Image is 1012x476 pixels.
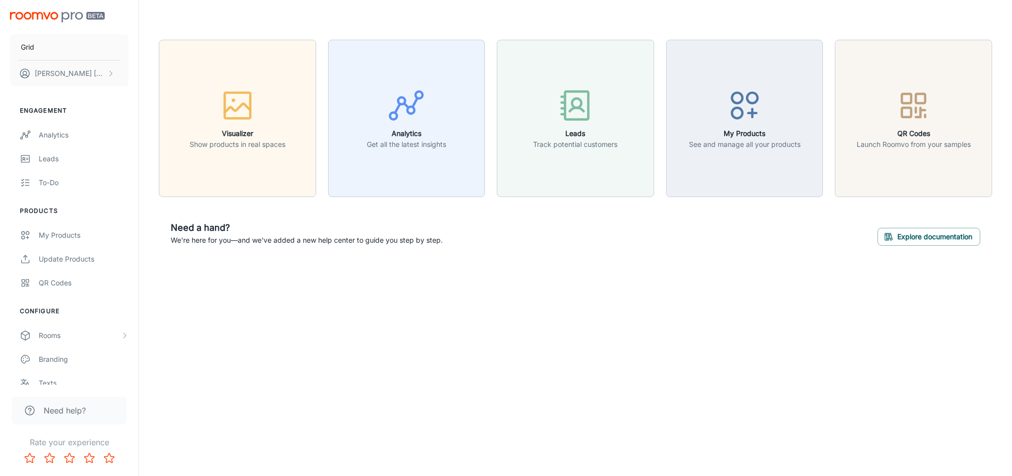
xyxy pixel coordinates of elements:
[666,40,823,197] button: My ProductsSee and manage all your products
[877,228,980,246] button: Explore documentation
[10,12,105,22] img: Roomvo PRO Beta
[39,153,129,164] div: Leads
[10,61,129,86] button: [PERSON_NAME] [PERSON_NAME]
[497,113,654,123] a: LeadsTrack potential customers
[857,139,971,150] p: Launch Roomvo from your samples
[39,177,129,188] div: To-do
[533,128,617,139] h6: Leads
[10,34,129,60] button: Grid
[39,230,129,241] div: My Products
[190,128,285,139] h6: Visualizer
[666,113,823,123] a: My ProductsSee and manage all your products
[159,40,316,197] button: VisualizerShow products in real spaces
[689,139,801,150] p: See and manage all your products
[689,128,801,139] h6: My Products
[39,130,129,140] div: Analytics
[190,139,285,150] p: Show products in real spaces
[39,254,129,265] div: Update Products
[21,42,34,53] p: Grid
[835,40,992,197] button: QR CodesLaunch Roomvo from your samples
[39,277,129,288] div: QR Codes
[533,139,617,150] p: Track potential customers
[367,139,446,150] p: Get all the latest insights
[328,113,485,123] a: AnalyticsGet all the latest insights
[497,40,654,197] button: LeadsTrack potential customers
[171,221,443,235] h6: Need a hand?
[857,128,971,139] h6: QR Codes
[367,128,446,139] h6: Analytics
[877,231,980,241] a: Explore documentation
[835,113,992,123] a: QR CodesLaunch Roomvo from your samples
[328,40,485,197] button: AnalyticsGet all the latest insights
[171,235,443,246] p: We're here for you—and we've added a new help center to guide you step by step.
[35,68,105,79] p: [PERSON_NAME] [PERSON_NAME]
